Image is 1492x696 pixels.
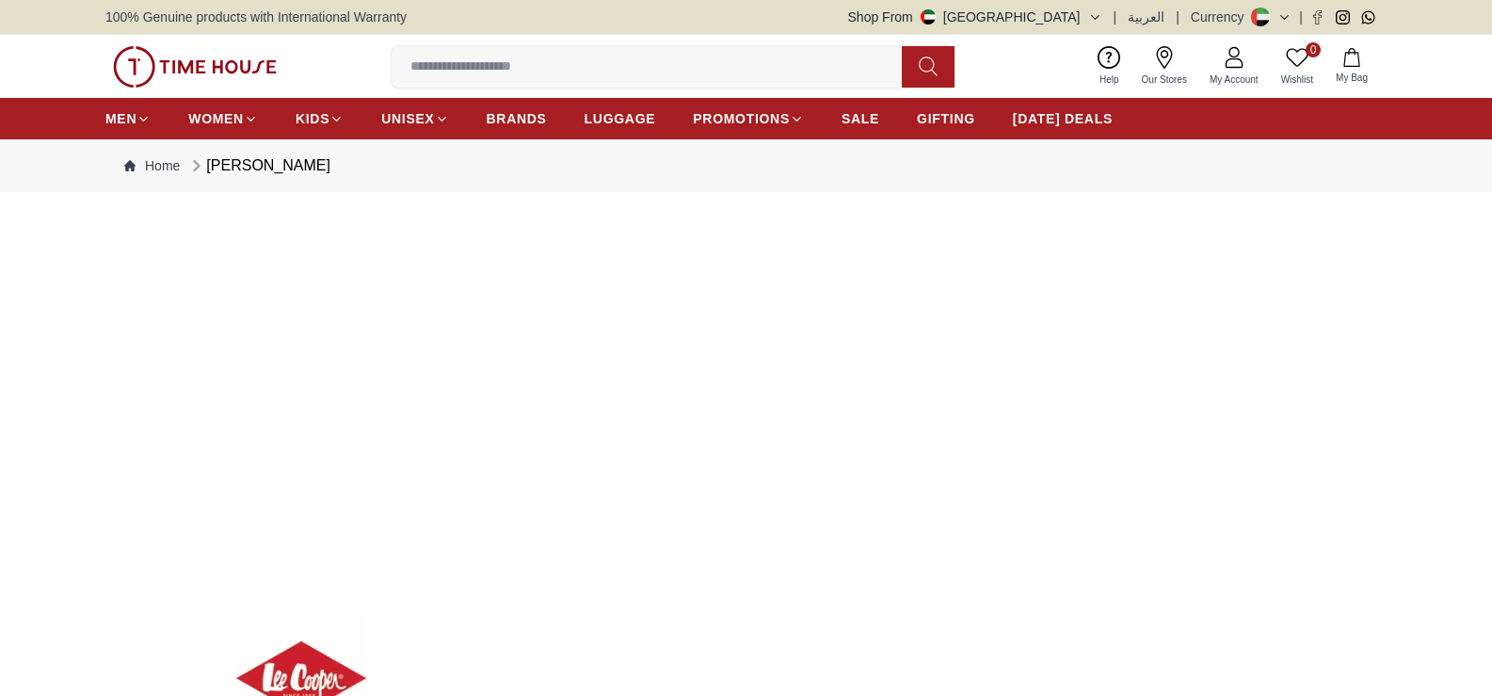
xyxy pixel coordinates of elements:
span: LUGGAGE [585,109,656,128]
span: BRANDS [487,109,547,128]
a: 0Wishlist [1270,42,1324,90]
a: WOMEN [188,102,258,136]
span: My Account [1202,73,1266,87]
nav: Breadcrumb [105,139,1387,192]
a: KIDS [296,102,344,136]
span: Help [1092,73,1127,87]
a: PROMOTIONS [693,102,804,136]
span: MEN [105,109,136,128]
span: [DATE] DEALS [1013,109,1113,128]
a: [DATE] DEALS [1013,102,1113,136]
img: United Arab Emirates [921,9,936,24]
span: GIFTING [917,109,975,128]
img: ... [113,46,277,88]
span: WOMEN [188,109,244,128]
span: | [1176,8,1179,26]
span: Our Stores [1134,73,1195,87]
a: Help [1088,42,1131,90]
span: SALE [842,109,879,128]
span: | [1299,8,1303,26]
span: PROMOTIONS [693,109,790,128]
button: Shop From[GEOGRAPHIC_DATA] [848,8,1102,26]
a: Instagram [1336,10,1350,24]
div: [PERSON_NAME] [187,154,330,177]
span: 0 [1306,42,1321,57]
a: UNISEX [381,102,448,136]
div: Currency [1191,8,1252,26]
a: MEN [105,102,151,136]
a: LUGGAGE [585,102,656,136]
span: 100% Genuine products with International Warranty [105,8,407,26]
a: Whatsapp [1361,10,1375,24]
button: العربية [1128,8,1164,26]
a: Home [124,156,180,175]
span: UNISEX [381,109,434,128]
a: Facebook [1310,10,1324,24]
a: BRANDS [487,102,547,136]
img: ... [105,211,1387,659]
span: My Bag [1328,71,1375,85]
span: KIDS [296,109,329,128]
button: My Bag [1324,44,1379,89]
a: Our Stores [1131,42,1198,90]
a: SALE [842,102,879,136]
span: | [1114,8,1117,26]
span: Wishlist [1274,73,1321,87]
a: GIFTING [917,102,975,136]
